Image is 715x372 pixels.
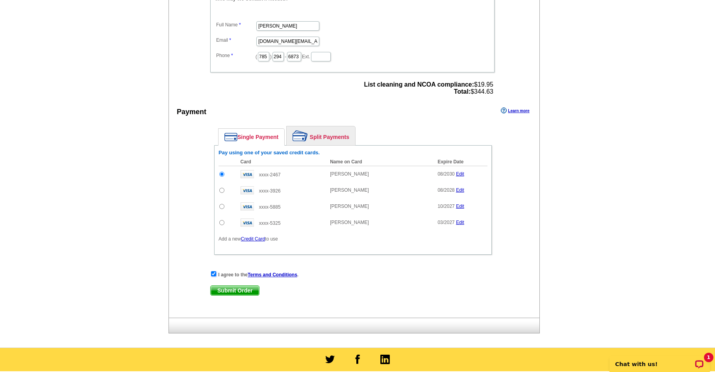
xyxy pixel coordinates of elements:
a: Single Payment [219,129,284,145]
a: Learn more [501,107,529,114]
span: xxxx-5885 [259,204,281,210]
a: Edit [456,187,464,193]
span: 08/2030 [437,171,454,177]
span: Submit Order [211,286,259,295]
span: xxxx-3926 [259,188,281,194]
span: 08/2028 [437,187,454,193]
div: Payment [177,107,206,117]
th: Name on Card [326,158,433,166]
span: [PERSON_NAME] [330,204,369,209]
span: [PERSON_NAME] [330,187,369,193]
span: xxxx-5325 [259,220,281,226]
th: Card [237,158,326,166]
label: Email [216,37,256,44]
span: [PERSON_NAME] [330,220,369,225]
span: xxxx-2467 [259,172,281,178]
a: Terms and Conditions [248,272,297,278]
strong: I agree to the . [218,272,298,278]
iframe: LiveChat chat widget [604,347,715,372]
img: single-payment.png [224,133,237,141]
span: $19.95 $344.63 [364,81,493,95]
a: Edit [456,204,464,209]
th: Expire Date [433,158,487,166]
a: Split Payments [287,126,355,145]
img: visa.gif [241,202,254,211]
h6: Pay using one of your saved credit cards. [219,150,487,156]
label: Full Name [216,21,256,28]
strong: Total: [454,88,470,95]
a: Edit [456,171,464,177]
span: 03/2027 [437,220,454,225]
a: Edit [456,220,464,225]
img: visa.gif [241,186,254,194]
img: visa.gif [241,218,254,227]
img: visa.gif [241,170,254,178]
a: Credit Card [241,236,265,242]
img: split-payment.png [293,130,308,141]
strong: List cleaning and NCOA compliance: [364,81,474,88]
dd: ( ) - Ext. [214,50,491,62]
span: [PERSON_NAME] [330,171,369,177]
p: Add a new to use [219,235,487,242]
span: 10/2027 [437,204,454,209]
label: Phone [216,52,256,59]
